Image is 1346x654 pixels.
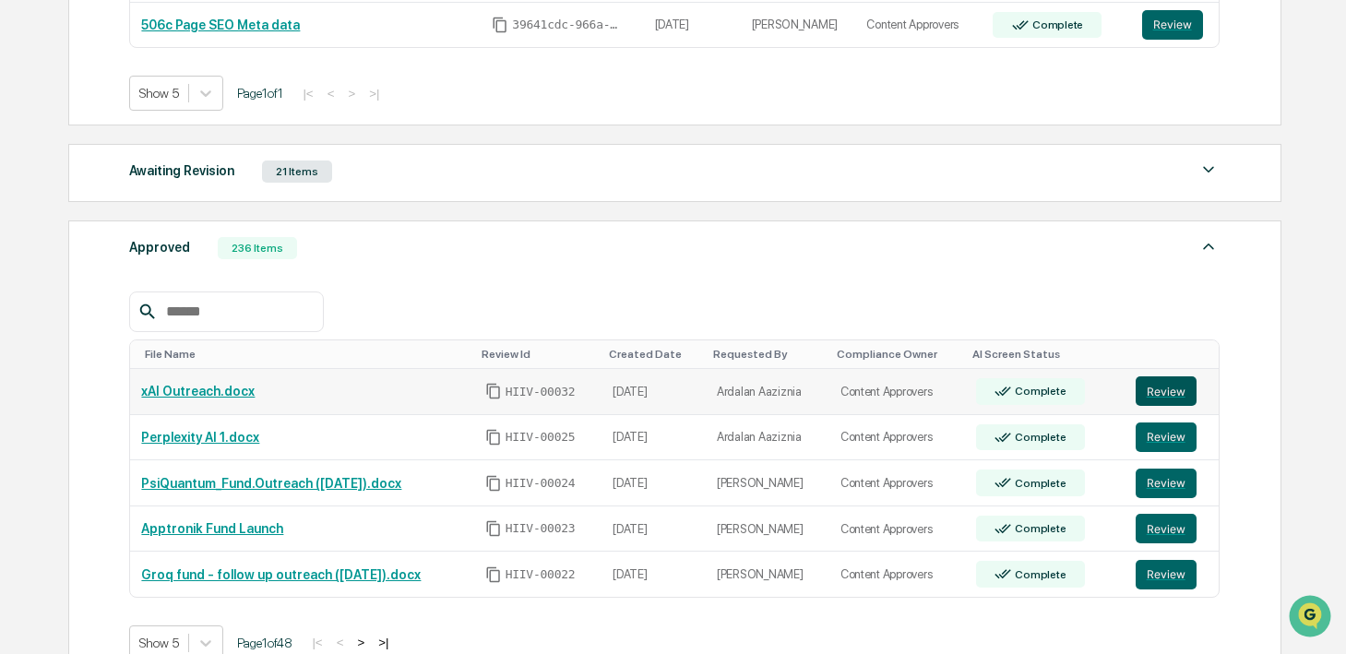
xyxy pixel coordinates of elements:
div: Approved [129,235,190,259]
img: caret [1197,159,1220,181]
a: Powered byPylon [130,312,223,327]
td: [DATE] [602,460,706,506]
span: Page 1 of 1 [237,86,283,101]
a: 🗄️Attestations [126,225,236,258]
span: Copy Id [485,566,502,583]
span: Copy Id [485,520,502,537]
span: Copy Id [485,383,502,399]
div: Complete [1029,18,1083,31]
button: < [331,635,350,650]
td: Content Approvers [855,3,982,48]
td: [PERSON_NAME] [706,552,829,597]
span: Copy Id [485,475,502,492]
div: Toggle SortBy [145,348,466,361]
button: < [322,86,340,101]
div: Complete [1011,431,1066,444]
span: Page 1 of 48 [237,636,292,650]
div: 🖐️ [18,234,33,249]
div: Complete [1011,522,1066,535]
button: Review [1136,376,1197,406]
a: xAI Outreach.docx [141,384,255,398]
a: Groq fund - follow up outreach ([DATE]).docx [141,567,421,582]
button: > [351,635,370,650]
div: 236 Items [218,237,297,259]
td: [PERSON_NAME] [706,460,829,506]
button: >| [373,635,394,650]
div: Start new chat [63,141,303,160]
div: 🗄️ [134,234,149,249]
img: 1746055101610-c473b297-6a78-478c-a979-82029cc54cd1 [18,141,52,174]
div: Awaiting Revision [129,159,234,183]
td: Content Approvers [829,460,965,506]
td: Content Approvers [829,506,965,553]
a: 🔎Data Lookup [11,260,124,293]
td: [PERSON_NAME] [741,3,856,48]
span: Preclearance [37,232,119,251]
td: [DATE] [644,3,741,48]
a: Review [1142,10,1209,40]
td: Content Approvers [829,552,965,597]
div: Toggle SortBy [713,348,822,361]
div: We're available if you need us! [63,160,233,174]
p: How can we help? [18,39,336,68]
div: Toggle SortBy [482,348,595,361]
span: Pylon [184,313,223,327]
a: PsiQuantum_Fund.Outreach ([DATE]).docx [141,476,401,491]
img: caret [1197,235,1220,257]
a: Review [1136,469,1209,498]
td: Ardalan Aaziznia [706,369,829,415]
button: |< [306,635,328,650]
button: >| [363,86,385,101]
button: Start new chat [314,147,336,169]
div: 21 Items [262,161,332,183]
td: Content Approvers [829,369,965,415]
span: HIIV-00032 [506,385,576,399]
td: [PERSON_NAME] [706,506,829,553]
iframe: Open customer support [1287,593,1337,643]
td: Content Approvers [829,415,965,461]
a: Review [1136,514,1209,543]
a: Review [1136,422,1209,452]
a: Perplexity AI 1.docx [141,430,259,445]
div: Toggle SortBy [609,348,698,361]
button: |< [297,86,318,101]
span: Attestations [152,232,229,251]
span: Copy Id [485,429,502,446]
button: > [342,86,361,101]
div: Toggle SortBy [972,348,1117,361]
a: 506c Page SEO Meta data [141,18,300,32]
td: [DATE] [602,506,706,553]
div: Complete [1011,477,1066,490]
button: Review [1142,10,1203,40]
button: Review [1136,514,1197,543]
div: Toggle SortBy [1139,348,1212,361]
span: HIIV-00023 [506,521,576,536]
span: HIIV-00024 [506,476,576,491]
div: Complete [1011,385,1066,398]
button: Review [1136,560,1197,589]
a: Review [1136,376,1209,406]
span: HIIV-00025 [506,430,576,445]
a: Apptronik Fund Launch [141,521,283,536]
span: Data Lookup [37,268,116,286]
button: Review [1136,469,1197,498]
span: HIIV-00022 [506,567,576,582]
td: [DATE] [602,415,706,461]
span: Copy Id [492,17,508,33]
span: 39641cdc-966a-4e65-879f-2a6a777944d8 [512,18,623,32]
td: [DATE] [602,369,706,415]
div: Complete [1011,568,1066,581]
div: Toggle SortBy [837,348,958,361]
a: 🖐️Preclearance [11,225,126,258]
td: [DATE] [602,552,706,597]
button: Review [1136,422,1197,452]
td: Ardalan Aaziznia [706,415,829,461]
a: Review [1136,560,1209,589]
div: 🔎 [18,269,33,284]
